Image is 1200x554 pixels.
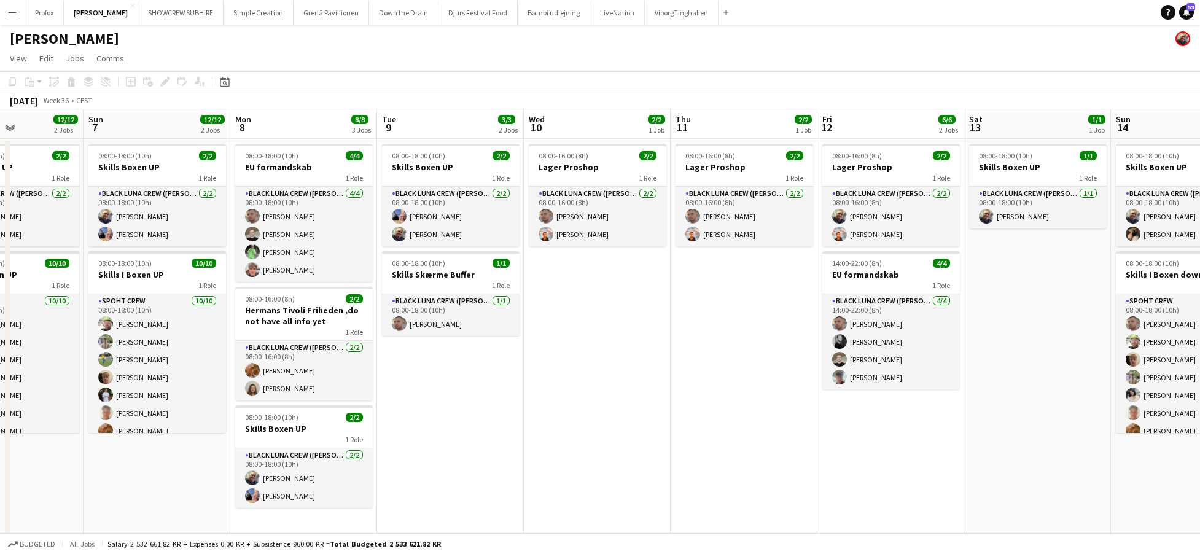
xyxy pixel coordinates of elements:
[6,537,57,551] button: Budgeted
[330,539,441,548] span: Total Budgeted 2 533 621.82 KR
[590,1,645,25] button: LiveNation
[96,53,124,64] span: Comms
[61,50,89,66] a: Jobs
[438,1,518,25] button: Djurs Festival Food
[92,50,129,66] a: Comms
[76,96,92,105] div: CEST
[10,53,27,64] span: View
[518,1,590,25] button: Bambi udlejning
[25,1,64,25] button: Profox
[1186,3,1195,11] span: 59
[68,539,97,548] span: All jobs
[20,540,55,548] span: Budgeted
[66,53,84,64] span: Jobs
[369,1,438,25] button: Down the Drain
[10,29,119,48] h1: [PERSON_NAME]
[34,50,58,66] a: Edit
[10,95,38,107] div: [DATE]
[1179,5,1194,20] a: 59
[107,539,441,548] div: Salary 2 532 661.82 KR + Expenses 0.00 KR + Subsistence 960.00 KR =
[64,1,138,25] button: [PERSON_NAME]
[294,1,369,25] button: Grenå Pavillionen
[138,1,224,25] button: SHOWCREW SUBHIRE
[5,50,32,66] a: View
[645,1,719,25] button: ViborgTinghallen
[39,53,53,64] span: Edit
[41,96,71,105] span: Week 36
[224,1,294,25] button: Simple Creation
[1175,31,1190,46] app-user-avatar: Danny Tranekær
